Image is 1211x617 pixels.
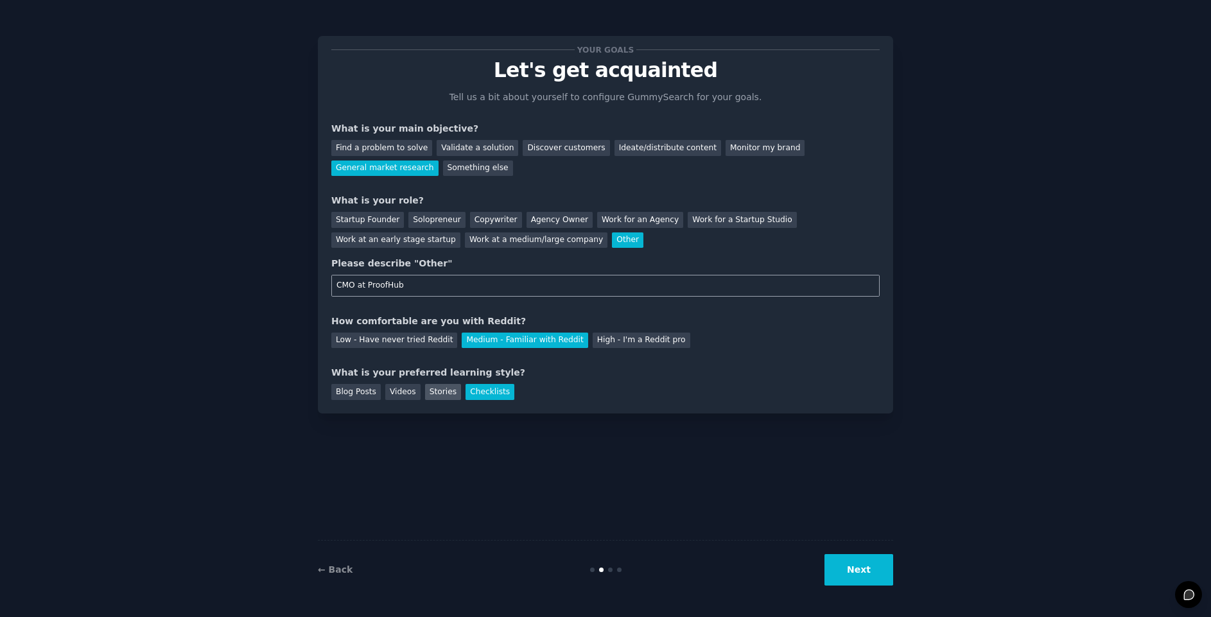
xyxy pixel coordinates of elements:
div: Something else [443,161,513,177]
div: Validate a solution [437,140,518,156]
div: Low - Have never tried Reddit [331,333,457,349]
div: Blog Posts [331,384,381,400]
div: What is your role? [331,194,880,207]
div: What is your preferred learning style? [331,366,880,379]
a: ← Back [318,564,353,575]
div: Please describe "Other" [331,257,880,270]
div: Work for a Startup Studio [688,212,796,228]
div: Agency Owner [527,212,593,228]
div: Videos [385,384,421,400]
div: What is your main objective? [331,122,880,135]
p: Let's get acquainted [331,59,880,82]
div: How comfortable are you with Reddit? [331,315,880,328]
div: Other [612,232,643,248]
div: Checklists [466,384,514,400]
input: Your role [331,275,880,297]
div: Discover customers [523,140,609,156]
div: General market research [331,161,439,177]
div: High - I'm a Reddit pro [593,333,690,349]
div: Startup Founder [331,212,404,228]
button: Next [824,554,893,586]
div: Stories [425,384,461,400]
div: Work for an Agency [597,212,683,228]
div: Monitor my brand [726,140,805,156]
div: Medium - Familiar with Reddit [462,333,588,349]
p: Tell us a bit about yourself to configure GummySearch for your goals. [444,91,767,104]
div: Find a problem to solve [331,140,432,156]
div: Solopreneur [408,212,465,228]
span: Your goals [575,43,636,56]
div: Copywriter [470,212,522,228]
div: Work at an early stage startup [331,232,460,248]
div: Work at a medium/large company [465,232,607,248]
div: Ideate/distribute content [614,140,721,156]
